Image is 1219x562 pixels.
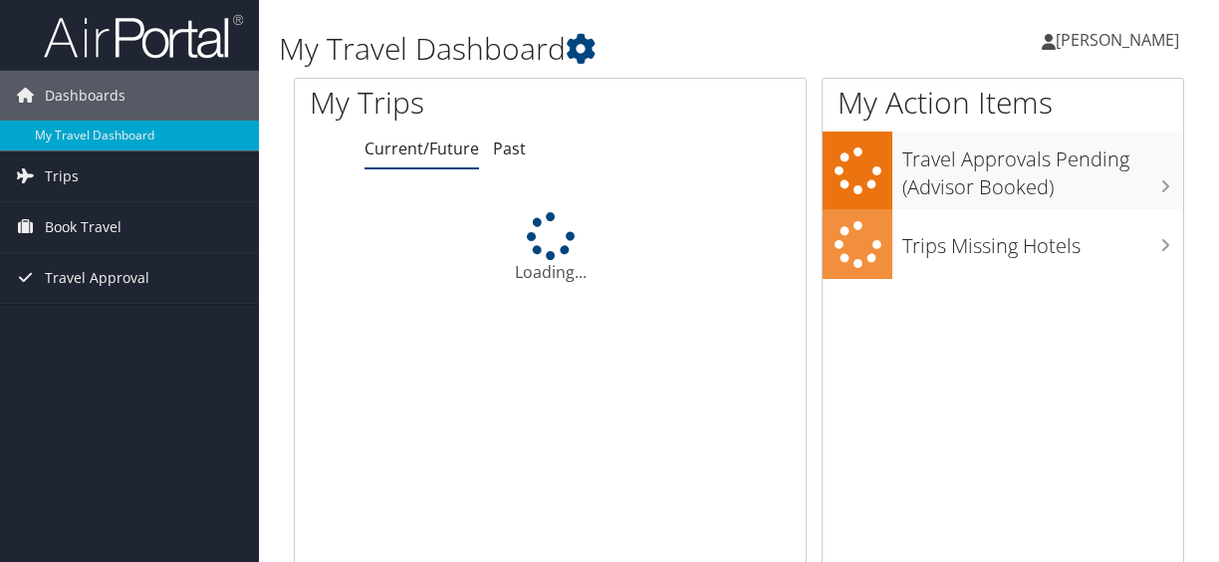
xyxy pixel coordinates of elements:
div: Loading... [295,212,806,284]
h3: Travel Approvals Pending (Advisor Booked) [902,136,1183,201]
h3: Trips Missing Hotels [902,222,1183,260]
span: Dashboards [45,71,125,121]
span: Trips [45,151,79,201]
a: Past [493,138,526,159]
span: Book Travel [45,202,122,252]
a: Trips Missing Hotels [823,209,1183,280]
span: [PERSON_NAME] [1056,29,1179,51]
h1: My Trips [310,82,578,124]
h1: My Action Items [823,82,1183,124]
a: Travel Approvals Pending (Advisor Booked) [823,132,1183,208]
img: airportal-logo.png [44,13,243,60]
a: [PERSON_NAME] [1042,10,1199,70]
h1: My Travel Dashboard [279,28,892,70]
a: Current/Future [365,138,479,159]
span: Travel Approval [45,253,149,303]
